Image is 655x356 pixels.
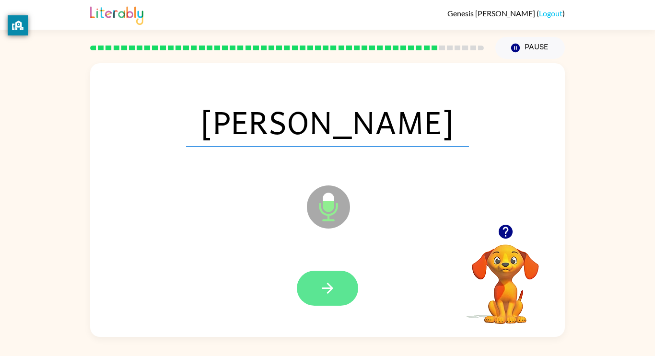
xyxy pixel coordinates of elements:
a: Logout [539,9,562,18]
button: Pause [495,37,565,59]
video: Your browser must support playing .mp4 files to use Literably. Please try using another browser. [457,230,553,325]
button: privacy banner [8,15,28,35]
div: ( ) [447,9,565,18]
img: Literably [90,4,143,25]
span: Genesis [PERSON_NAME] [447,9,537,18]
span: [PERSON_NAME] [186,97,469,147]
